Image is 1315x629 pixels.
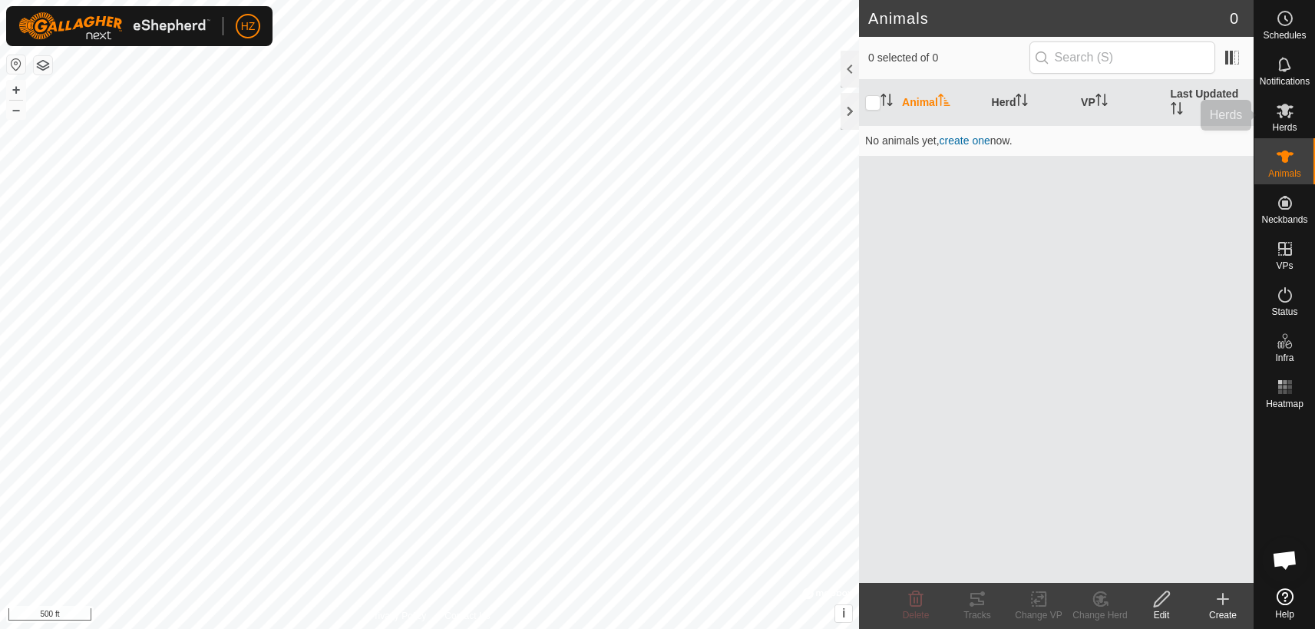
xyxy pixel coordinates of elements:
span: HZ [241,18,256,35]
td: No animals yet, now. [859,125,1254,156]
span: Delete [903,610,930,621]
span: Animals [1268,169,1301,178]
th: Last Updated [1165,80,1254,126]
p-sorticon: Activate to sort [1016,96,1028,108]
div: Create [1192,608,1254,622]
span: Schedules [1263,31,1306,40]
span: i [842,607,845,620]
button: – [7,101,25,119]
th: Herd [986,80,1075,126]
div: Change Herd [1069,608,1131,622]
span: Heatmap [1266,399,1303,409]
span: Herds [1272,123,1297,132]
span: Notifications [1260,77,1310,86]
div: Tracks [947,608,1008,622]
a: Help [1254,582,1315,625]
div: Edit [1131,608,1192,622]
button: Reset Map [7,55,25,74]
input: Search (S) [1029,41,1215,74]
span: 0 [1230,7,1238,30]
p-sorticon: Activate to sort [881,96,893,108]
div: Change VP [1008,608,1069,622]
a: Privacy Policy [369,609,427,623]
button: + [7,81,25,99]
span: VPs [1276,261,1293,270]
span: Neckbands [1261,215,1307,224]
span: Help [1275,610,1294,619]
button: Map Layers [34,56,52,74]
button: i [835,605,852,622]
span: create one [940,134,990,147]
div: Open chat [1262,537,1308,583]
span: 0 selected of 0 [868,50,1029,66]
p-sorticon: Activate to sort [938,96,950,108]
img: Gallagher Logo [18,12,210,40]
p-sorticon: Activate to sort [1095,96,1108,108]
span: Infra [1275,353,1294,363]
th: VP [1075,80,1164,126]
span: Status [1271,307,1297,316]
p-sorticon: Activate to sort [1171,104,1183,117]
th: Animal [896,80,985,126]
h2: Animals [868,9,1230,28]
a: Contact Us [444,609,490,623]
